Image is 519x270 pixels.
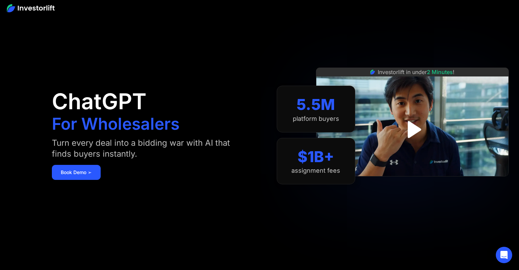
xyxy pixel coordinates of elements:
h1: For Wholesalers [52,116,179,132]
div: platform buyers [293,115,339,123]
div: assignment fees [291,167,340,174]
div: Turn every deal into a bidding war with AI that finds buyers instantly. [52,138,239,159]
h1: ChatGPT [52,90,146,112]
div: $1B+ [298,148,334,166]
a: Book Demo ➢ [52,165,101,180]
span: 2 Minutes [427,69,453,75]
div: Investorlift in under ! [378,68,455,76]
a: open lightbox [397,114,428,145]
div: Open Intercom Messenger [496,247,512,263]
iframe: Customer reviews powered by Trustpilot [361,180,463,188]
div: 5.5M [297,96,335,114]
